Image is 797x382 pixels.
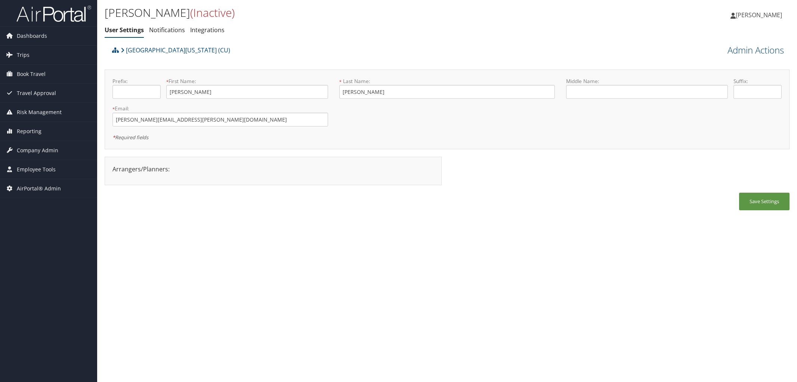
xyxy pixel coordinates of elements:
span: Risk Management [17,103,62,122]
span: Company Admin [17,141,58,160]
span: Dashboards [17,27,47,45]
span: Reporting [17,122,41,141]
span: (Inactive) [190,5,235,20]
a: Integrations [190,26,225,34]
button: Save Settings [739,193,790,210]
span: AirPortal® Admin [17,179,61,198]
img: airportal-logo.png [16,5,91,22]
a: [PERSON_NAME] [730,4,790,26]
span: [PERSON_NAME] [736,11,782,19]
em: Required fields [112,134,148,141]
div: Arrangers/Planners: [107,165,439,174]
span: Book Travel [17,65,46,83]
label: Prefix: [112,77,161,85]
label: Email: [112,105,328,112]
label: Suffix: [733,77,782,85]
a: User Settings [105,26,144,34]
a: Admin Actions [728,44,784,56]
span: Employee Tools [17,160,56,179]
label: Last Name: [339,77,555,85]
label: First Name: [166,77,328,85]
span: Travel Approval [17,84,56,103]
span: Trips [17,46,30,64]
a: [GEOGRAPHIC_DATA][US_STATE] (CU) [121,43,230,58]
h1: [PERSON_NAME] [105,5,561,21]
a: Notifications [149,26,185,34]
label: Middle Name: [566,77,728,85]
